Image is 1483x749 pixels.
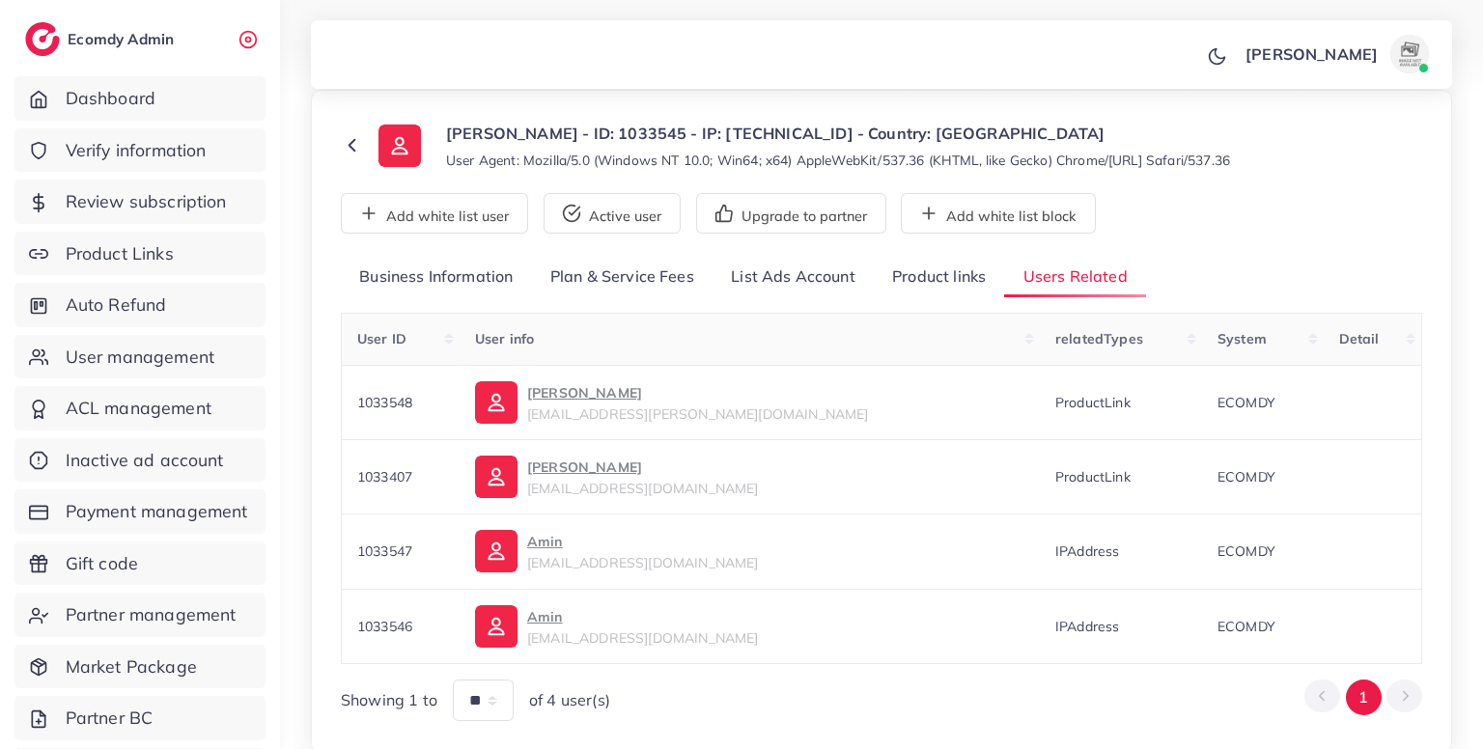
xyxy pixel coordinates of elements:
[357,394,412,411] span: 1033548
[66,292,167,318] span: Auto Refund
[475,456,1024,498] a: [PERSON_NAME][EMAIL_ADDRESS][DOMAIN_NAME]
[475,605,1024,648] a: Amin[EMAIL_ADDRESS][DOMAIN_NAME]
[14,696,266,740] a: Partner BC
[66,396,211,421] span: ACL management
[901,193,1096,234] button: Add white list block
[14,541,266,586] a: Gift code
[14,232,266,276] a: Product Links
[341,193,528,234] button: Add white list user
[357,330,406,347] span: User ID
[378,125,421,167] img: ic-user-info.36bf1079.svg
[1245,42,1378,66] p: [PERSON_NAME]
[1055,394,1131,411] span: ProductLink
[357,618,412,635] span: 1033546
[14,438,266,483] a: Inactive ad account
[446,151,1230,170] small: User Agent: Mozilla/5.0 (Windows NT 10.0; Win64; x64) AppleWebKit/537.36 (KHTML, like Gecko) Chro...
[66,86,155,111] span: Dashboard
[1304,680,1422,715] ul: Pagination
[1217,618,1275,635] span: ECOMDY
[66,189,227,214] span: Review subscription
[66,602,237,627] span: Partner management
[475,530,518,572] img: ic-user-info.36bf1079.svg
[14,180,266,224] a: Review subscription
[1055,330,1143,347] span: relatedTypes
[25,22,60,56] img: logo
[14,283,266,327] a: Auto Refund
[475,381,1024,424] a: [PERSON_NAME][EMAIL_ADDRESS][PERSON_NAME][DOMAIN_NAME]
[66,448,224,473] span: Inactive ad account
[14,386,266,430] a: ACL management
[14,76,266,121] a: Dashboard
[527,480,758,497] span: [EMAIL_ADDRESS][DOMAIN_NAME]
[1217,330,1267,347] span: System
[68,30,179,48] h2: Ecomdy Admin
[475,330,534,347] span: User info
[357,468,412,485] span: 1033407
[341,689,437,711] span: Showing 1 to
[713,257,874,298] a: List Ads Account
[1055,468,1131,485] span: ProductLink
[1346,680,1382,715] button: Go to page 1
[341,257,532,298] a: Business Information
[475,381,518,424] img: ic-user-info.36bf1079.svg
[1055,542,1119,560] span: IPAddress
[66,241,174,266] span: Product Links
[527,605,758,628] p: Amin
[14,645,266,689] a: Market Package
[14,593,266,637] a: Partner management
[66,345,214,370] span: User management
[66,499,248,524] span: Payment management
[357,542,412,560] span: 1033547
[1339,330,1380,347] span: Detail
[14,335,266,379] a: User management
[14,489,266,534] a: Payment management
[527,554,758,571] span: [EMAIL_ADDRESS][DOMAIN_NAME]
[527,530,758,553] p: Amin
[475,456,518,498] img: ic-user-info.36bf1079.svg
[1055,618,1119,635] span: IPAddress
[14,128,266,173] a: Verify information
[527,629,758,647] span: [EMAIL_ADDRESS][DOMAIN_NAME]
[529,689,610,711] span: of 4 user(s)
[66,706,154,731] span: Partner BC
[66,138,207,163] span: Verify information
[527,381,869,404] p: [PERSON_NAME]
[446,122,1230,145] p: [PERSON_NAME] - ID: 1033545 - IP: [TECHNICAL_ID] - Country: [GEOGRAPHIC_DATA]
[25,22,179,56] a: logoEcomdy Admin
[544,193,681,234] button: Active user
[696,193,886,234] button: Upgrade to partner
[1235,35,1437,73] a: [PERSON_NAME]avatar
[527,456,758,479] p: [PERSON_NAME]
[1390,35,1429,73] img: avatar
[66,551,138,576] span: Gift code
[874,257,1004,298] a: Product links
[1217,542,1275,560] span: ECOMDY
[475,605,518,648] img: ic-user-info.36bf1079.svg
[532,257,713,298] a: Plan & Service Fees
[527,405,869,423] span: [EMAIL_ADDRESS][PERSON_NAME][DOMAIN_NAME]
[66,654,197,680] span: Market Package
[1217,394,1275,411] span: ECOMDY
[475,530,1024,572] a: Amin[EMAIL_ADDRESS][DOMAIN_NAME]
[1004,257,1145,298] a: Users Related
[1217,468,1275,485] span: ECOMDY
